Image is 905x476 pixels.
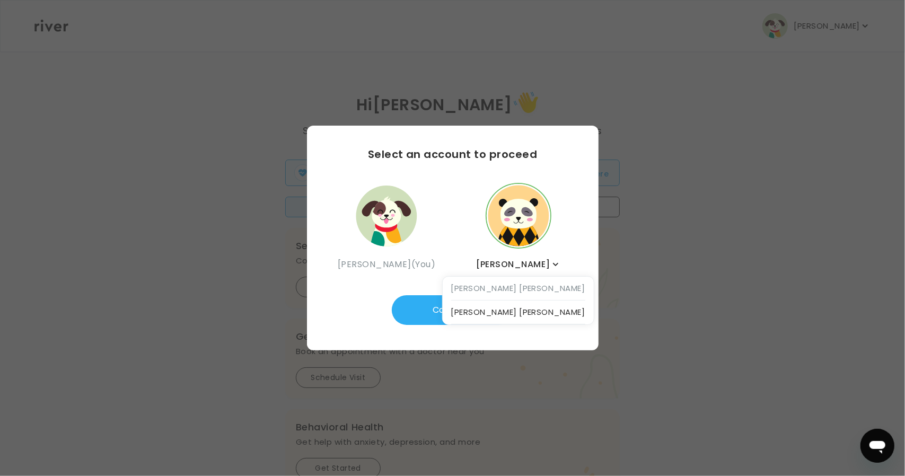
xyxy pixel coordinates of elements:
img: user avatar [355,184,418,248]
div: [PERSON_NAME] [PERSON_NAME] [443,277,594,301]
img: dependent avatar [487,184,550,248]
button: [PERSON_NAME] [476,257,561,272]
p: [PERSON_NAME] (You) [338,257,436,272]
h3: Select an account to proceed [368,147,537,162]
button: dependent avatar [486,183,551,249]
button: user avatar [354,183,419,249]
button: Continue [392,295,514,325]
div: [PERSON_NAME] [PERSON_NAME] [443,301,594,324]
iframe: Button to launch messaging window [860,429,894,463]
span: [PERSON_NAME] [476,257,550,272]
